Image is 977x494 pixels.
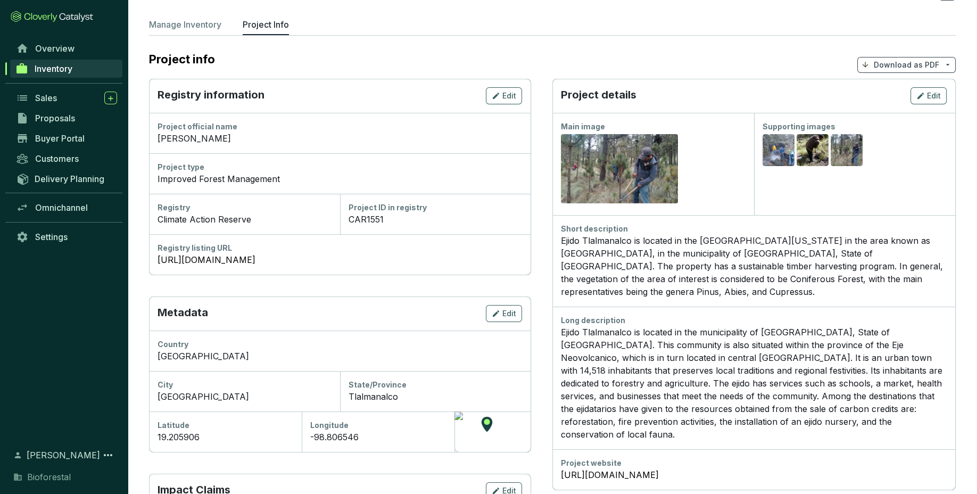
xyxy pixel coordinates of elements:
p: Metadata [158,305,208,322]
div: Tlalmanalco [349,390,523,403]
div: 19.205906 [158,431,293,443]
span: Proposals [35,113,75,123]
button: Edit [486,305,522,322]
div: [PERSON_NAME] [158,132,522,145]
p: Registry information [158,87,264,104]
span: Inventory [35,63,72,74]
a: [URL][DOMAIN_NAME] [158,253,522,266]
p: Download as PDF [874,60,939,70]
div: Latitude [158,420,293,431]
span: Buyer Portal [35,133,85,144]
div: State/Province [349,380,523,390]
a: Buyer Portal [11,129,122,147]
div: Long description [561,315,947,326]
div: Registry [158,202,332,213]
div: [GEOGRAPHIC_DATA] [158,390,332,403]
a: Proposals [11,109,122,127]
div: City [158,380,332,390]
span: [PERSON_NAME] [27,449,100,462]
p: Manage Inventory [149,18,221,31]
div: Climate Action Reserve [158,213,332,226]
span: Sales [35,93,57,103]
span: Edit [502,308,516,319]
div: Longitude [310,420,446,431]
div: CAR1551 [349,213,523,226]
div: Short description [561,224,947,234]
span: Edit [502,90,516,101]
a: [URL][DOMAIN_NAME] [561,468,947,481]
span: Edit [927,90,941,101]
span: Delivery Planning [35,174,104,184]
a: Overview [11,39,122,57]
span: Omnichannel [35,202,88,213]
button: Edit [910,87,947,104]
a: Sales [11,89,122,107]
a: Settings [11,228,122,246]
div: Main image [561,121,746,132]
div: -98.806546 [310,431,446,443]
div: Project type [158,162,522,172]
div: Country [158,339,522,350]
button: Edit [486,87,522,104]
div: [GEOGRAPHIC_DATA] [158,350,522,363]
div: Project ID in registry [349,202,523,213]
span: Overview [35,43,74,54]
a: Inventory [10,60,122,78]
div: Ejido Tlalmanalco is located in the [GEOGRAPHIC_DATA][US_STATE] in the area known as [GEOGRAPHIC_... [561,234,947,298]
div: Project official name [158,121,522,132]
h2: Project info [149,52,226,66]
p: Project Info [243,18,289,31]
span: Customers [35,153,79,164]
a: Customers [11,150,122,168]
a: Omnichannel [11,199,122,217]
p: Project details [561,87,636,104]
a: Delivery Planning [11,170,122,187]
div: Registry listing URL [158,243,522,253]
div: Improved Forest Management [158,172,522,185]
div: Supporting images [763,121,947,132]
span: Settings [35,232,68,242]
div: Project website [561,458,947,468]
span: Bioforestal [27,471,71,483]
p: Ejido Tlalmanalco is located in the municipality of [GEOGRAPHIC_DATA], State of [GEOGRAPHIC_DATA]... [561,326,947,441]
